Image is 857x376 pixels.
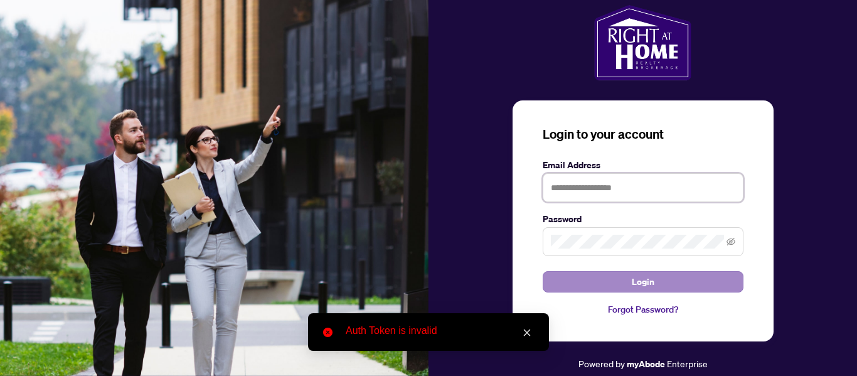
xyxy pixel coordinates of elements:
[346,323,534,338] div: Auth Token is invalid
[578,358,625,369] span: Powered by
[543,303,743,316] a: Forgot Password?
[543,271,743,293] button: Login
[323,328,333,337] span: close-circle
[543,126,743,143] h3: Login to your account
[543,158,743,172] label: Email Address
[727,237,735,246] span: eye-invisible
[594,5,691,80] img: ma-logo
[632,272,654,292] span: Login
[627,357,665,371] a: myAbode
[667,358,708,369] span: Enterprise
[523,328,531,337] span: close
[520,326,534,340] a: Close
[543,212,743,226] label: Password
